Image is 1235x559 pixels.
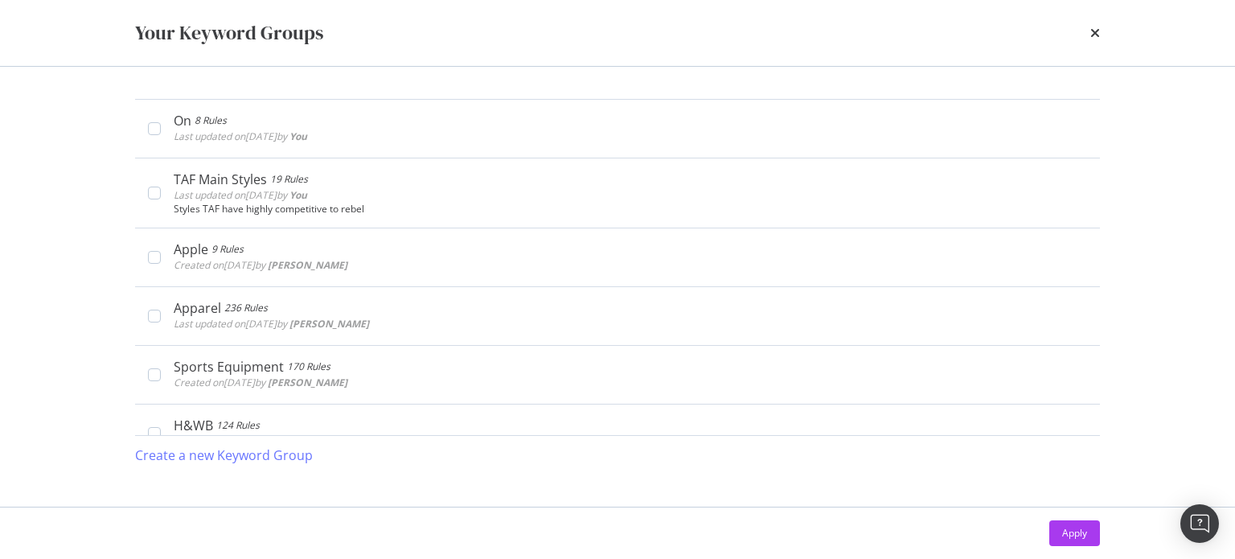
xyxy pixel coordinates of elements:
b: [PERSON_NAME] [289,317,369,331]
div: Apply [1062,526,1087,540]
div: Styles TAF have highly competitive to rebel [174,203,1087,215]
button: Create a new Keyword Group [135,436,313,475]
div: H&WB [174,417,213,434]
div: Apparel [174,300,221,316]
span: Created on [DATE] by [174,258,347,272]
div: Create a new Keyword Group [135,446,313,465]
div: Sports Equipment [174,359,284,375]
div: 19 Rules [270,171,308,187]
div: 9 Rules [211,241,244,257]
b: [PERSON_NAME] [289,434,369,448]
b: [PERSON_NAME] [268,258,347,272]
b: You [289,188,307,202]
span: Last updated on [DATE] by [174,188,307,202]
div: On [174,113,191,129]
button: Apply [1049,520,1100,546]
span: Last updated on [DATE] by [174,434,369,448]
div: TAF Main Styles [174,171,267,187]
span: Last updated on [DATE] by [174,317,369,331]
div: Open Intercom Messenger [1180,504,1219,543]
b: [PERSON_NAME] [268,376,347,389]
div: 124 Rules [216,417,260,434]
div: 8 Rules [195,113,227,129]
div: 170 Rules [287,359,330,375]
div: times [1090,19,1100,47]
div: Apple [174,241,208,257]
span: Last updated on [DATE] by [174,129,307,143]
span: Created on [DATE] by [174,376,347,389]
div: Your Keyword Groups [135,19,323,47]
div: 236 Rules [224,300,268,316]
b: You [289,129,307,143]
